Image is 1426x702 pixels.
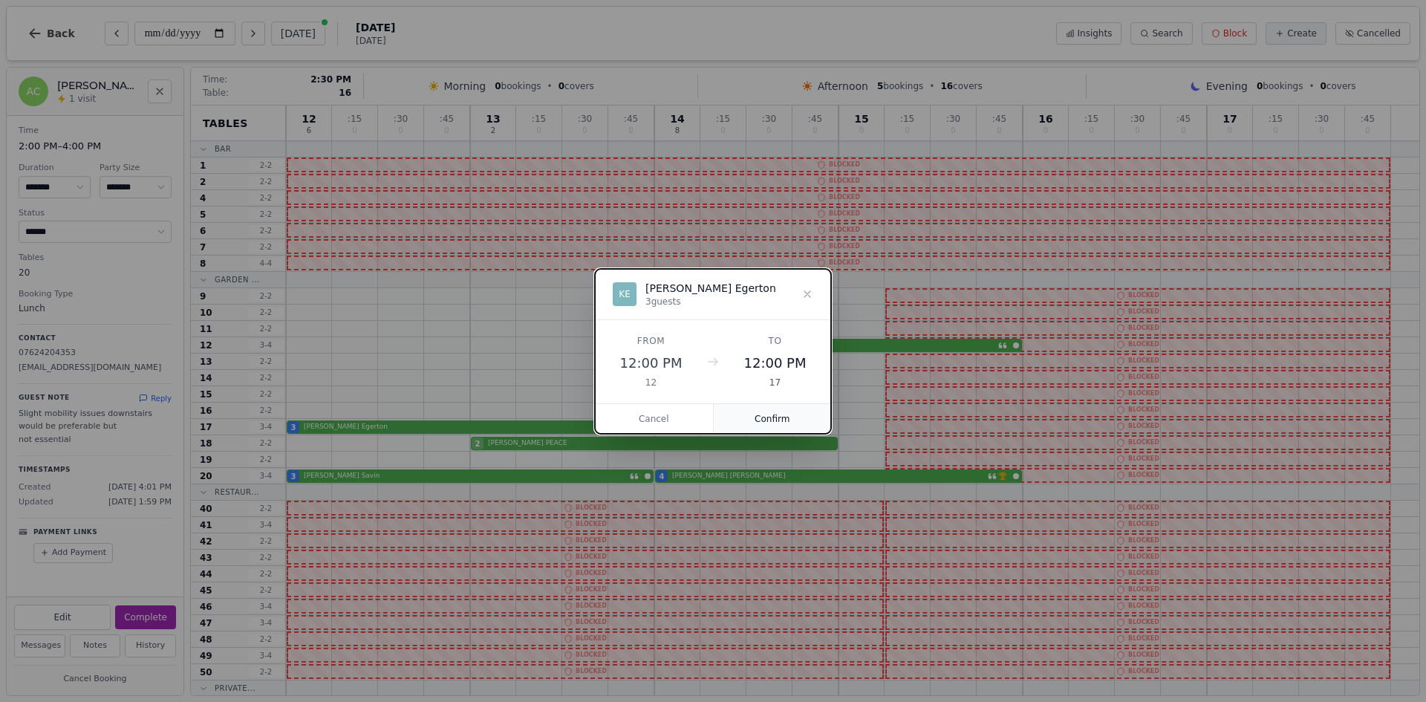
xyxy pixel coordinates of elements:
[737,377,813,389] div: 17
[645,296,776,308] div: 3 guests
[737,353,813,374] div: 12:00 PM
[714,404,832,434] button: Confirm
[613,353,689,374] div: 12:00 PM
[645,281,776,296] div: [PERSON_NAME] Egerton
[613,282,637,306] div: KE
[613,377,689,389] div: 12
[737,335,813,347] div: To
[613,335,689,347] div: From
[595,404,714,434] button: Cancel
